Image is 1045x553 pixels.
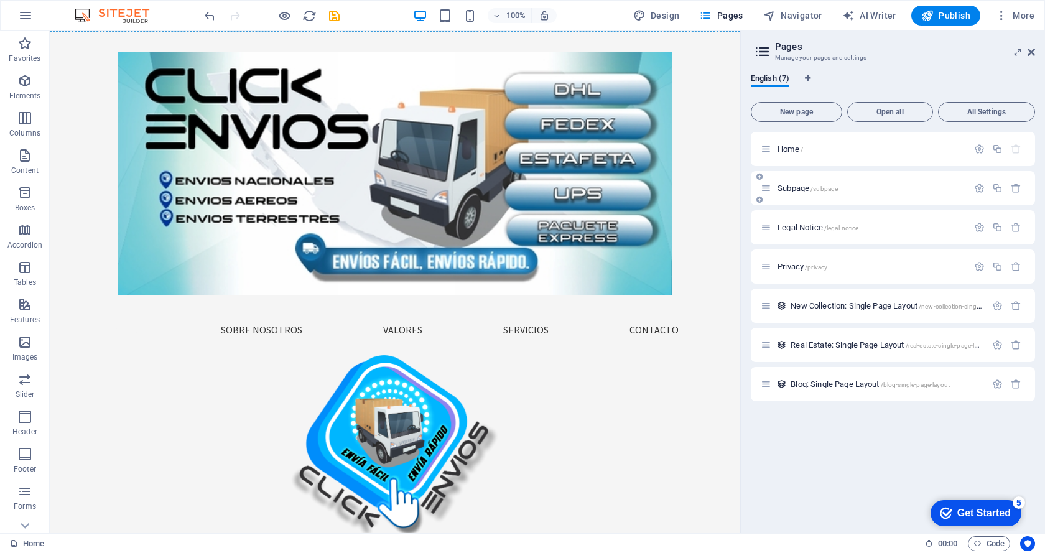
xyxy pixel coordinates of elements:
p: Header [12,427,37,437]
span: Click to open page [791,340,990,350]
div: This layout is used as a template for all items (e.g. a blog post) of this collection. The conten... [776,300,787,311]
h2: Pages [775,41,1035,52]
p: Forms [14,501,36,511]
p: Accordion [7,240,42,250]
div: Home/ [774,145,968,153]
p: Content [11,165,39,175]
p: Tables [14,277,36,287]
button: More [990,6,1039,26]
button: Publish [911,6,980,26]
span: English (7) [751,71,789,88]
div: 5 [92,2,104,15]
div: Settings [992,300,1003,311]
h6: 100% [506,8,526,23]
div: Legal Notice/legal-notice [774,223,968,231]
span: /subpage [810,185,838,192]
i: Undo: Delete elements (Ctrl+Z) [203,9,217,23]
div: Real Estate: Single Page Layout/real-estate-single-page-layout [787,341,986,349]
p: Footer [14,464,36,474]
span: /new-collection-single-page-layout [919,303,1016,310]
span: Code [973,536,1005,551]
a: Click to cancel selection. Double-click to open Pages [10,536,44,551]
span: Design [633,9,680,22]
button: New page [751,102,842,122]
button: reload [302,8,317,23]
span: / [801,146,803,153]
button: AI Writer [837,6,901,26]
p: Favorites [9,53,40,63]
h6: Session time [925,536,958,551]
p: Boxes [15,203,35,213]
button: Pages [694,6,748,26]
span: All Settings [944,108,1029,116]
button: Navigator [758,6,827,26]
span: : [947,539,949,548]
div: Settings [974,261,985,272]
div: Remove [1011,379,1021,389]
div: New Collection: Single Page Layout/new-collection-single-page-layout [787,302,986,310]
button: undo [202,8,217,23]
p: Images [12,352,38,362]
span: AI Writer [842,9,896,22]
div: Design (Ctrl+Alt+Y) [628,6,685,26]
button: Design [628,6,685,26]
span: /privacy [805,264,827,271]
button: Click here to leave preview mode and continue editing [277,8,292,23]
span: Navigator [763,9,822,22]
div: Language Tabs [751,73,1035,97]
span: Click to open page [778,144,803,154]
div: Duplicate [992,183,1003,193]
div: Remove [1011,300,1021,311]
div: Remove [1011,340,1021,350]
button: save [327,8,341,23]
span: Click to open page [778,223,858,232]
div: Duplicate [992,222,1003,233]
span: Open all [853,108,927,116]
span: /legal-notice [824,225,859,231]
div: Duplicate [992,144,1003,154]
div: Get Started [37,14,90,25]
div: Duplicate [992,261,1003,272]
span: /real-estate-single-page-layout [906,342,990,349]
button: All Settings [938,102,1035,122]
div: Privacy/privacy [774,263,968,271]
div: Get Started 5 items remaining, 0% complete [10,6,101,32]
span: New page [756,108,837,116]
i: Save (Ctrl+S) [327,9,341,23]
div: Subpage/subpage [774,184,968,192]
div: The startpage cannot be deleted [1011,144,1021,154]
i: Reload page [302,9,317,23]
img: Editor Logo [72,8,165,23]
p: Slider [16,389,35,399]
div: Settings [992,340,1003,350]
p: Elements [9,91,41,101]
span: 00 00 [938,536,957,551]
button: Code [968,536,1010,551]
div: Settings [974,183,985,193]
div: Remove [1011,222,1021,233]
span: Click to open page [791,301,1016,310]
span: Click to open page [791,379,950,389]
h3: Manage your pages and settings [775,52,1010,63]
div: This layout is used as a template for all items (e.g. a blog post) of this collection. The conten... [776,340,787,350]
div: This layout is used as a template for all items (e.g. a blog post) of this collection. The conten... [776,379,787,389]
div: Remove [1011,261,1021,272]
span: Click to open page [778,262,827,271]
span: Click to open page [778,184,838,193]
div: Settings [974,144,985,154]
div: Settings [992,379,1003,389]
button: 100% [488,8,532,23]
div: Settings [974,222,985,233]
div: Remove [1011,183,1021,193]
i: On resize automatically adjust zoom level to fit chosen device. [539,10,550,21]
button: Usercentrics [1020,536,1035,551]
span: More [995,9,1034,22]
span: Publish [921,9,970,22]
div: Blog: Single Page Layout/blog-single-page-layout [787,380,986,388]
span: Pages [699,9,743,22]
button: Open all [847,102,933,122]
p: Features [10,315,40,325]
p: Columns [9,128,40,138]
span: /blog-single-page-layout [881,381,950,388]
